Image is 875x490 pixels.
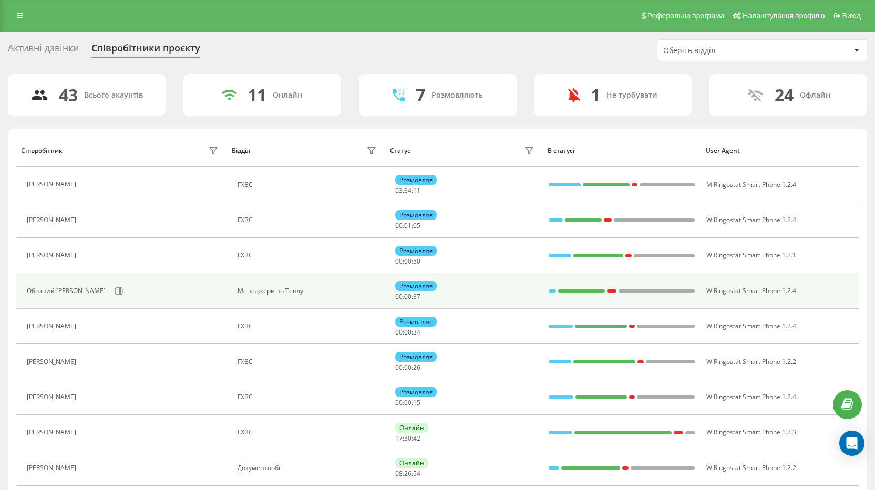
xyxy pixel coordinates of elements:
div: Розмовляє [395,281,437,291]
div: [PERSON_NAME] [27,322,79,330]
div: [PERSON_NAME] [27,393,79,401]
div: ГХВС [238,429,379,436]
span: W Ringostat Smart Phone 1.2.4 [706,286,796,295]
span: 17 [395,434,403,443]
div: [PERSON_NAME] [27,181,79,188]
span: 00 [404,328,411,337]
span: 34 [413,328,420,337]
div: Розмовляє [395,246,437,256]
span: 00 [395,398,403,407]
div: ГХВС [238,393,379,401]
span: W Ringostat Smart Phone 1.2.2 [706,357,796,366]
div: Онлайн [273,91,302,100]
span: 34 [404,186,411,195]
span: 00 [404,363,411,372]
div: : : [395,222,420,230]
span: 26 [404,469,411,478]
div: Оберіть відділ [663,46,789,55]
span: Вихід [842,12,861,20]
span: 15 [413,398,420,407]
div: [PERSON_NAME] [27,358,79,366]
div: Всього акаунтів [84,91,143,100]
span: Налаштування профілю [743,12,825,20]
div: Співробітники проєкту [91,43,200,59]
div: 11 [248,85,266,105]
span: 30 [404,434,411,443]
div: ГХВС [238,252,379,259]
div: : : [395,364,420,371]
span: 26 [413,363,420,372]
div: Офлайн [800,91,830,100]
div: Онлайн [395,423,428,433]
div: 43 [59,85,78,105]
div: Статус [390,147,410,154]
span: 00 [395,221,403,230]
div: Розмовляє [395,175,437,185]
div: Онлайн [395,458,428,468]
span: 11 [413,186,420,195]
span: 00 [404,292,411,301]
div: : : [395,329,420,336]
span: 05 [413,221,420,230]
span: 00 [404,398,411,407]
div: ГХВС [238,181,379,189]
div: [PERSON_NAME] [27,464,79,472]
div: [PERSON_NAME] [27,429,79,436]
div: Документообіг [238,464,379,472]
div: : : [395,435,420,442]
span: W Ringostat Smart Phone 1.2.4 [706,392,796,401]
div: : : [395,258,420,265]
div: 1 [591,85,600,105]
div: Розмовляють [431,91,482,100]
div: Обозний [PERSON_NAME] [27,287,108,295]
div: : : [395,187,420,194]
div: : : [395,470,420,477]
span: W Ringostat Smart Phone 1.2.4 [706,321,796,330]
div: Розмовляє [395,317,437,327]
span: 00 [395,257,403,266]
span: 42 [413,434,420,443]
div: Відділ [232,147,250,154]
div: : : [395,399,420,406]
span: 08 [395,469,403,478]
span: 03 [395,186,403,195]
div: : : [395,293,420,300]
div: User Agent [706,147,854,154]
div: ГХВС [238,358,379,366]
div: Open Intercom Messenger [839,431,864,456]
span: 00 [395,292,403,301]
span: W Ringostat Smart Phone 1.2.4 [706,215,796,224]
span: W Ringostat Smart Phone 1.2.3 [706,428,796,436]
div: ГХВС [238,322,379,330]
div: Співробітник [21,147,63,154]
div: В статусі [548,147,696,154]
div: Активні дзвінки [8,43,79,59]
div: [PERSON_NAME] [27,216,79,224]
div: Менеджери по Теплу [238,287,379,295]
span: 54 [413,469,420,478]
div: Розмовляє [395,387,437,397]
span: 00 [395,328,403,337]
span: 50 [413,257,420,266]
span: W Ringostat Smart Phone 1.2.1 [706,251,796,259]
span: 00 [395,363,403,372]
span: 00 [404,257,411,266]
div: 24 [775,85,794,105]
div: ГХВС [238,216,379,224]
span: Реферальна програма [647,12,725,20]
div: Розмовляє [395,352,437,362]
div: Не турбувати [606,91,657,100]
div: [PERSON_NAME] [27,252,79,259]
span: 37 [413,292,420,301]
span: W Ringostat Smart Phone 1.2.2 [706,463,796,472]
span: M Ringostat Smart Phone 1.2.4 [706,180,796,189]
div: 7 [416,85,425,105]
span: 01 [404,221,411,230]
div: Розмовляє [395,210,437,220]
